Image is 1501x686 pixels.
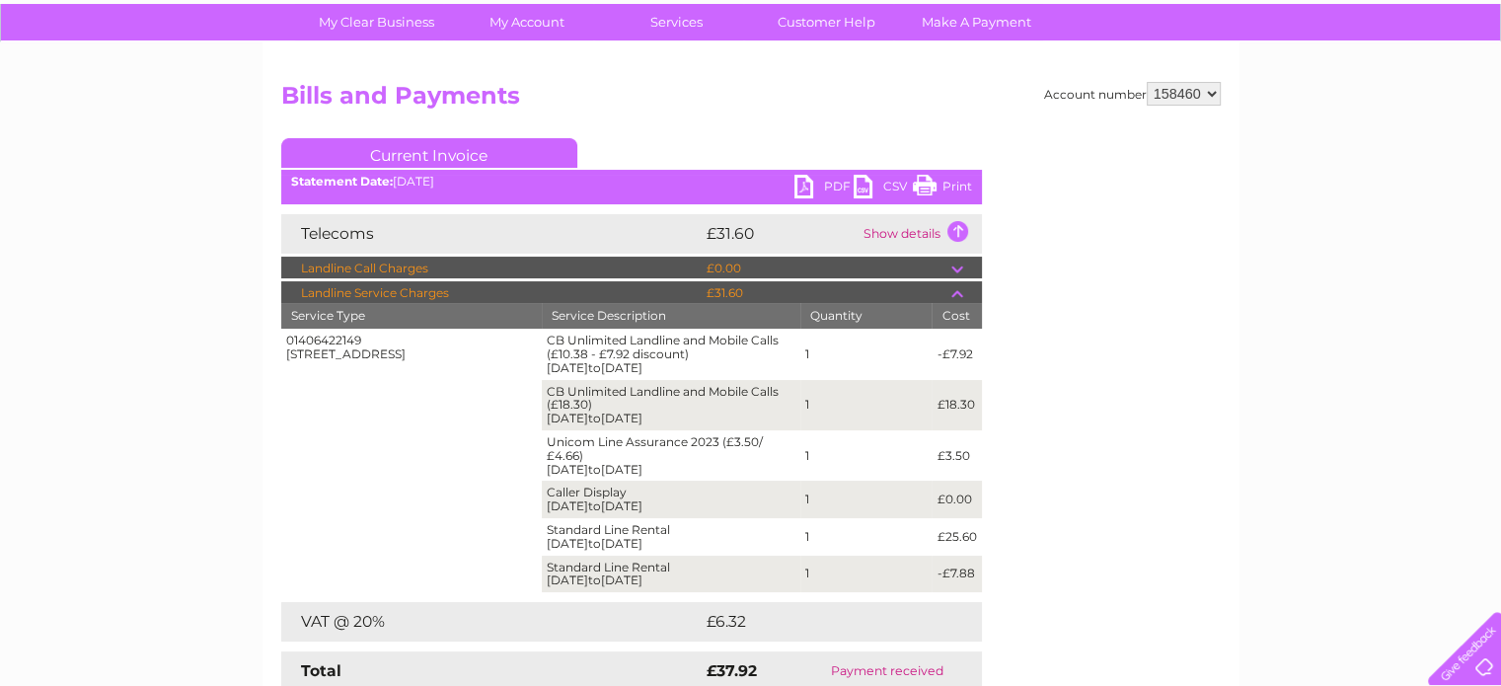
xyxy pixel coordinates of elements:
strong: £37.92 [707,661,757,680]
td: £18.30 [932,380,981,430]
td: £6.32 [702,602,936,642]
a: Blog [1329,84,1358,99]
td: £25.60 [932,518,981,556]
div: [DATE] [281,175,982,189]
td: Landline Service Charges [281,281,702,305]
a: Telecoms [1258,84,1317,99]
td: Standard Line Rental [DATE] [DATE] [542,518,800,556]
td: -£7.92 [932,329,981,379]
a: 0333 014 3131 [1129,10,1265,35]
span: to [588,411,601,425]
td: 1 [800,518,932,556]
a: My Account [445,4,608,40]
th: Cost [932,303,981,329]
td: Show details [859,214,982,254]
img: logo.png [52,51,153,112]
td: Telecoms [281,214,702,254]
a: CSV [854,175,913,203]
th: Service Description [542,303,800,329]
span: to [588,498,601,513]
td: £31.60 [702,214,859,254]
td: Landline Call Charges [281,257,702,280]
div: Account number [1044,82,1221,106]
th: Quantity [800,303,932,329]
span: to [588,360,601,375]
b: Statement Date: [291,174,393,189]
a: Services [595,4,758,40]
td: £3.50 [932,430,981,481]
a: PDF [794,175,854,203]
a: Energy [1203,84,1246,99]
td: £0.00 [702,257,951,280]
span: to [588,536,601,551]
td: Caller Display [DATE] [DATE] [542,481,800,518]
td: 1 [800,556,932,593]
strong: Total [301,661,341,680]
span: to [588,462,601,477]
a: Contact [1370,84,1418,99]
td: Unicom Line Assurance 2023 (£3.50/£4.66) [DATE] [DATE] [542,430,800,481]
a: Current Invoice [281,138,577,168]
td: 1 [800,481,932,518]
a: Water [1154,84,1191,99]
td: £0.00 [932,481,981,518]
td: 1 [800,430,932,481]
td: CB Unlimited Landline and Mobile Calls (£10.38 - £7.92 discount) [DATE] [DATE] [542,329,800,379]
h2: Bills and Payments [281,82,1221,119]
td: CB Unlimited Landline and Mobile Calls (£18.30) [DATE] [DATE] [542,380,800,430]
span: to [588,572,601,587]
td: 1 [800,380,932,430]
td: VAT @ 20% [281,602,702,642]
td: £31.60 [702,281,951,305]
td: -£7.88 [932,556,981,593]
td: Standard Line Rental [DATE] [DATE] [542,556,800,593]
td: 1 [800,329,932,379]
a: Log out [1436,84,1482,99]
div: Clear Business is a trading name of Verastar Limited (registered in [GEOGRAPHIC_DATA] No. 3667643... [285,11,1218,96]
a: Customer Help [745,4,908,40]
a: Print [913,175,972,203]
div: 01406422149 [STREET_ADDRESS] [286,334,538,361]
a: Make A Payment [895,4,1058,40]
a: My Clear Business [295,4,458,40]
th: Service Type [281,303,543,329]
